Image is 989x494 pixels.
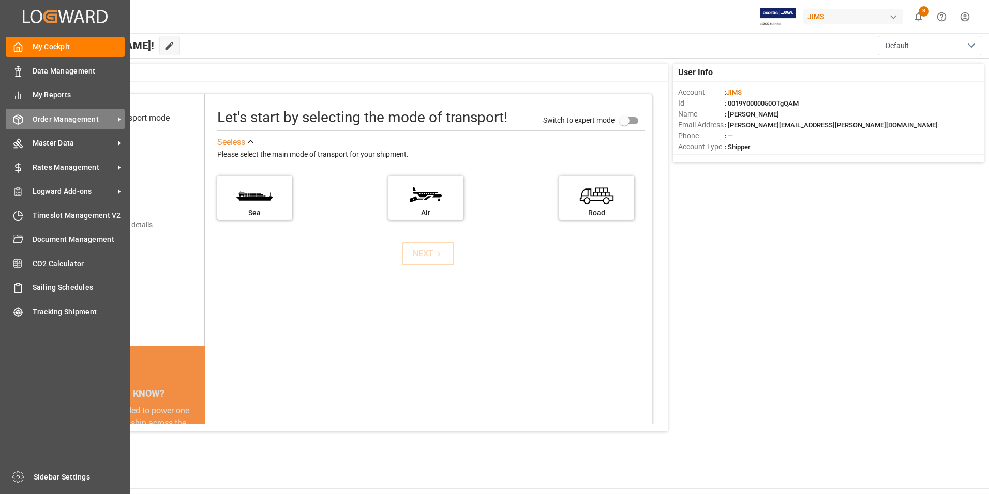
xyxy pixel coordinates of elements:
[33,114,114,125] span: Order Management
[930,5,953,28] button: Help Center
[564,208,629,219] div: Road
[33,66,125,77] span: Data Management
[725,143,751,151] span: : Shipper
[543,115,615,124] span: Switch to expert mode
[678,87,725,98] span: Account
[678,109,725,120] span: Name
[678,66,713,79] span: User Info
[6,278,125,298] a: Sailing Schedules
[919,6,929,17] span: 3
[33,258,125,269] span: CO2 Calculator
[402,242,454,265] button: NEXT
[678,141,725,152] span: Account Type
[6,85,125,105] a: My Reports
[34,472,126,483] span: Sidebar Settings
[33,138,114,149] span: Master Data
[726,89,742,96] span: JIMS
[394,208,458,219] div: Air
[217,149,645,161] div: Please select the main mode of transport for your shipment.
[6,205,125,225] a: Timeslot Management V2
[33,210,125,221] span: Timeslot Management V2
[33,307,125,317] span: Tracking Shipment
[33,162,114,173] span: Rates Management
[907,5,930,28] button: show 3 new notifications
[760,8,796,26] img: Exertis%20JAM%20-%20Email%20Logo.jpg_1722504956.jpg
[725,121,938,129] span: : [PERSON_NAME][EMAIL_ADDRESS][PERSON_NAME][DOMAIN_NAME]
[678,130,725,141] span: Phone
[6,301,125,322] a: Tracking Shipment
[725,110,779,118] span: : [PERSON_NAME]
[217,136,245,149] div: See less
[33,41,125,52] span: My Cockpit
[725,89,742,96] span: :
[678,120,725,130] span: Email Address
[413,248,444,260] div: NEXT
[803,9,903,24] div: JIMS
[6,253,125,273] a: CO2 Calculator
[217,107,507,128] div: Let's start by selecting the mode of transport!
[6,61,125,81] a: Data Management
[886,40,909,51] span: Default
[33,234,125,245] span: Document Management
[222,208,287,219] div: Sea
[33,186,114,197] span: Logward Add-ons
[190,404,205,491] button: next slide / item
[725,99,799,107] span: : 0019Y0000050OTgQAM
[33,282,125,293] span: Sailing Schedules
[6,229,125,250] a: Document Management
[43,36,154,55] span: Hello [PERSON_NAME]!
[878,36,981,55] button: open menu
[33,90,125,100] span: My Reports
[803,7,907,26] button: JIMS
[6,37,125,57] a: My Cockpit
[678,98,725,109] span: Id
[88,220,153,230] div: Add shipping details
[725,132,733,140] span: : —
